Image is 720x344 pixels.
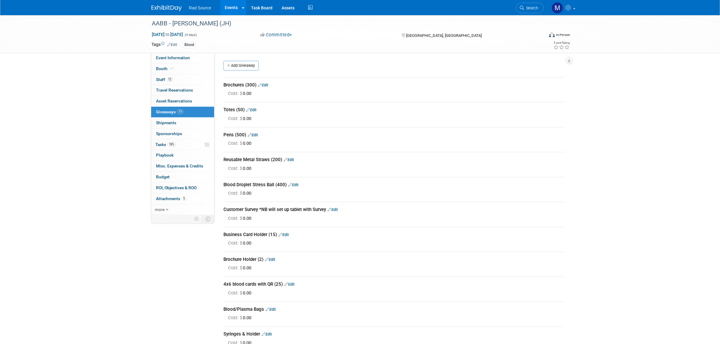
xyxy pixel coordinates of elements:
span: [GEOGRAPHIC_DATA], [GEOGRAPHIC_DATA] [406,33,482,38]
span: 0.00 [228,290,254,296]
img: Melissa Conboy [552,2,563,14]
a: Staff12 [151,74,214,85]
a: Misc. Expenses & Credits [151,161,214,171]
a: more [151,204,214,215]
div: Blood Droplet Stress Ball (400) [223,182,564,188]
a: Edit [265,257,275,262]
a: Edit [266,307,276,312]
span: Sponsorships [156,131,182,136]
div: 4x6 blood cards with QR (25) [223,281,564,287]
div: AABB - [PERSON_NAME] (JH) [150,18,535,29]
div: Blood [183,42,196,48]
span: Cost: $ [228,116,243,121]
span: 0.00 [228,240,254,246]
span: Attachments [156,196,186,201]
span: Cost: $ [228,290,243,296]
span: Staff [156,77,173,82]
a: Edit [284,282,295,287]
a: Edit [279,232,289,237]
div: Syringes & Holder [223,331,564,337]
td: Personalize Event Tab Strip [191,215,202,223]
td: Toggle Event Tabs [202,215,214,223]
div: Event Format [508,31,570,41]
span: Cost: $ [228,166,243,171]
a: Event Information [151,53,214,63]
a: Travel Reservations [151,85,214,96]
td: Tags [151,41,177,48]
a: Edit [258,83,268,87]
span: to [165,32,170,37]
span: 0.00 [228,166,254,171]
button: Committed [258,32,294,38]
div: Blood/Plasma Bags [223,306,564,313]
span: Cost: $ [228,141,243,146]
span: Shipments [156,120,176,125]
span: 12 [167,77,173,82]
span: Budget [156,174,170,179]
div: Brochures (300) [223,82,564,88]
a: Edit [284,157,294,162]
span: Travel Reservations [156,88,193,92]
span: 0.00 [228,116,254,121]
a: Edit [327,207,338,212]
span: ROI, Objectives & ROO [156,185,197,190]
span: 0.00 [228,91,254,96]
span: 0.00 [228,141,254,146]
span: Playbook [156,153,174,157]
span: 0.00 [228,265,254,271]
div: Event Rating [553,41,570,44]
span: Asset Reservations [156,99,192,103]
span: Booth [156,66,174,71]
i: Booth reservation complete [170,67,173,70]
span: 18% [168,142,176,147]
span: 0.00 [228,315,254,320]
div: Brochure Holder (2) [223,256,564,263]
a: Booth [151,63,214,74]
a: Edit [167,43,177,47]
div: Customer Survey *NB will set up tablet with Survey [223,206,564,213]
a: Edit [288,183,298,187]
div: Pens (500) [223,132,564,138]
a: Tasks18% [151,139,214,150]
a: Attachments5 [151,193,214,204]
span: Cost: $ [228,265,243,271]
span: (4 days) [184,33,197,37]
span: Cost: $ [228,190,243,196]
div: Reusable Metal Straws (200) [223,157,564,163]
span: Giveaways [156,109,183,114]
span: Search [524,6,538,10]
span: 5 [182,196,186,201]
span: 0.00 [228,216,254,221]
span: Cost: $ [228,240,243,246]
img: Format-Inperson.png [549,32,555,37]
a: Asset Reservations [151,96,214,106]
span: Cost: $ [228,315,243,320]
span: 19 [177,109,183,114]
a: Budget [151,172,214,182]
span: Event Information [156,55,190,60]
a: ROI, Objectives & ROO [151,183,214,193]
span: Tasks [155,142,176,147]
span: Rad Source [189,5,211,10]
a: Search [516,3,544,13]
a: Shipments [151,118,214,128]
a: Sponsorships [151,128,214,139]
span: [DATE] [DATE] [151,32,183,37]
div: Totes (50) [223,107,564,113]
a: Playbook [151,150,214,161]
div: Business Card Holder (15) [223,232,564,238]
img: ExhibitDay [151,5,182,11]
span: 0.00 [228,190,254,196]
a: Add Giveaway [223,61,259,70]
span: Cost: $ [228,216,243,221]
div: In-Person [556,33,570,37]
a: Giveaways19 [151,107,214,117]
a: Edit [246,108,256,112]
span: Cost: $ [228,91,243,96]
a: Edit [262,332,272,336]
span: Misc. Expenses & Credits [156,164,203,168]
a: Edit [248,133,258,137]
span: more [155,207,165,212]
